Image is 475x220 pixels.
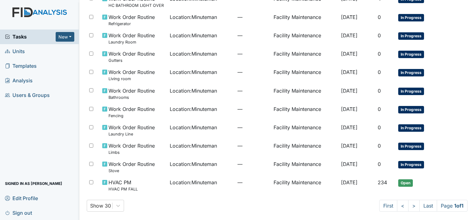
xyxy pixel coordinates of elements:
[108,39,155,45] small: Laundry Room
[398,32,424,40] span: In Progress
[378,124,381,131] span: 0
[237,124,269,131] span: —
[5,179,62,188] span: Signed in as [PERSON_NAME]
[108,179,138,192] span: HVAC PM HVAC PM FALL
[108,160,155,174] span: Work Order Routine Stove
[5,47,25,56] span: Units
[108,142,155,155] span: Work Order Routine Limbs
[237,179,269,186] span: —
[398,179,413,187] span: Open
[271,103,339,121] td: Facility Maintenance
[271,158,339,176] td: Facility Maintenance
[237,32,269,39] span: —
[378,32,381,39] span: 0
[398,69,424,76] span: In Progress
[108,76,155,82] small: Living room
[341,51,357,57] span: [DATE]
[5,90,50,100] span: Users & Groups
[271,140,339,158] td: Facility Maintenance
[398,106,424,113] span: In Progress
[108,57,155,63] small: Gutters
[271,29,339,48] td: Facility Maintenance
[419,200,437,212] a: Last
[90,202,111,209] div: Show 30
[170,124,217,131] span: Location : Minuteman
[108,105,155,119] span: Work Order Routine Fencing
[378,14,381,20] span: 0
[379,200,468,212] nav: task-pagination
[271,66,339,84] td: Facility Maintenance
[56,32,74,42] button: New
[5,76,33,85] span: Analysis
[271,121,339,140] td: Facility Maintenance
[437,200,468,212] span: Page
[5,193,38,203] span: Edit Profile
[108,21,155,27] small: Refrigerator
[237,87,269,94] span: —
[397,200,408,212] a: <
[108,68,155,82] span: Work Order Routine Living room
[170,160,217,168] span: Location : Minuteman
[398,143,424,150] span: In Progress
[237,50,269,57] span: —
[108,131,155,137] small: Laundry Line
[108,94,155,100] small: Bathrooms
[379,200,397,212] a: First
[378,69,381,75] span: 0
[271,176,339,195] td: Facility Maintenance
[341,143,357,149] span: [DATE]
[170,32,217,39] span: Location : Minuteman
[341,124,357,131] span: [DATE]
[108,186,138,192] small: HVAC PM FALL
[398,124,424,132] span: In Progress
[341,179,357,186] span: [DATE]
[341,106,357,112] span: [DATE]
[271,85,339,103] td: Facility Maintenance
[108,32,155,45] span: Work Order Routine Laundry Room
[108,113,155,119] small: Fencing
[398,161,424,168] span: In Progress
[341,69,357,75] span: [DATE]
[271,11,339,29] td: Facility Maintenance
[398,51,424,58] span: In Progress
[5,33,56,40] a: Tasks
[378,88,381,94] span: 0
[170,179,217,186] span: Location : Minuteman
[378,51,381,57] span: 0
[237,105,269,113] span: —
[237,142,269,149] span: —
[108,87,155,100] span: Work Order Routine Bathrooms
[5,208,32,218] span: Sign out
[170,68,217,76] span: Location : Minuteman
[108,13,155,27] span: Work Order Routine Refrigerator
[108,149,155,155] small: Limbs
[378,179,387,186] span: 234
[237,13,269,21] span: —
[398,88,424,95] span: In Progress
[378,143,381,149] span: 0
[170,13,217,21] span: Location : Minuteman
[408,200,420,212] a: >
[454,203,463,209] strong: 1 of 1
[237,68,269,76] span: —
[170,87,217,94] span: Location : Minuteman
[271,48,339,66] td: Facility Maintenance
[108,124,155,137] span: Work Order Routine Laundry Line
[108,2,165,8] small: HC BATHROOM LIGHT OVER SINK
[378,161,381,167] span: 0
[378,106,381,112] span: 0
[341,161,357,167] span: [DATE]
[5,61,37,71] span: Templates
[108,50,155,63] span: Work Order Routine Gutters
[341,32,357,39] span: [DATE]
[170,142,217,149] span: Location : Minuteman
[170,50,217,57] span: Location : Minuteman
[341,88,357,94] span: [DATE]
[108,168,155,174] small: Stove
[170,105,217,113] span: Location : Minuteman
[341,14,357,20] span: [DATE]
[237,160,269,168] span: —
[398,14,424,21] span: In Progress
